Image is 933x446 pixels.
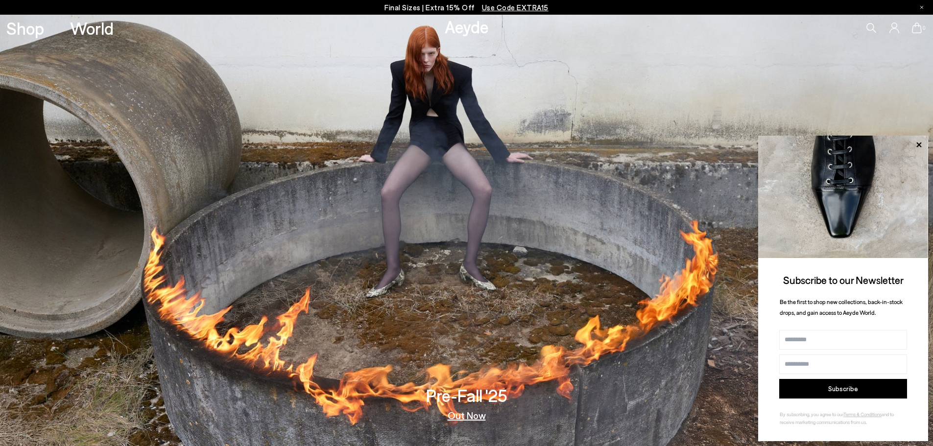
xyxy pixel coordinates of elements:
[70,20,114,37] a: World
[780,298,903,316] span: Be the first to shop new collections, back-in-stock drops, and gain access to Aeyde World.
[780,411,843,417] span: By subscribing, you agree to our
[783,274,904,286] span: Subscribe to our Newsletter
[445,16,489,37] a: Aeyde
[6,20,44,37] a: Shop
[758,136,928,258] img: ca3f721fb6ff708a270709c41d776025.jpg
[912,23,922,33] a: 0
[779,379,907,399] button: Subscribe
[448,410,486,420] a: Out Now
[426,387,507,404] h3: Pre-Fall '25
[384,1,549,14] p: Final Sizes | Extra 15% Off
[922,25,927,31] span: 0
[843,411,882,417] a: Terms & Conditions
[482,3,549,12] span: Navigate to /collections/ss25-final-sizes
